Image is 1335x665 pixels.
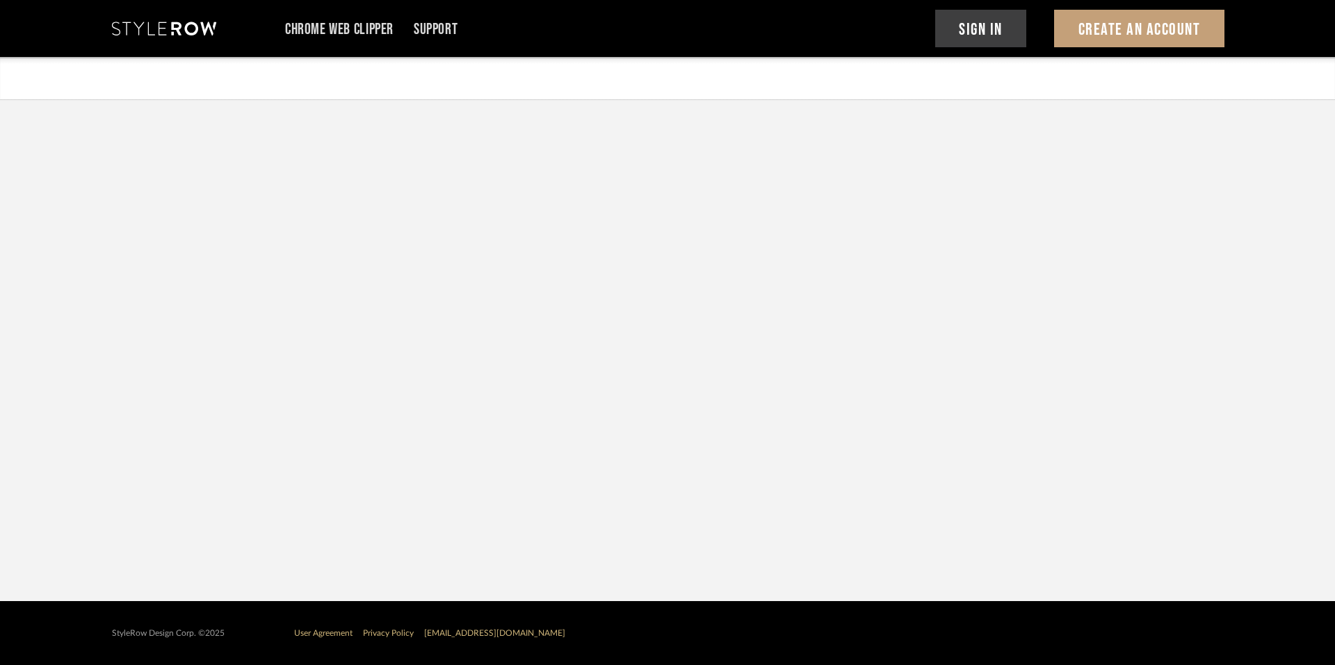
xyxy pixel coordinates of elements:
a: Support [414,24,458,35]
a: User Agreement [294,629,353,637]
a: Chrome Web Clipper [285,24,394,35]
div: StyleRow Design Corp. ©2025 [112,628,225,639]
a: [EMAIL_ADDRESS][DOMAIN_NAME] [424,629,565,637]
button: Create An Account [1054,10,1224,47]
a: Privacy Policy [363,629,414,637]
button: Sign In [935,10,1027,47]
